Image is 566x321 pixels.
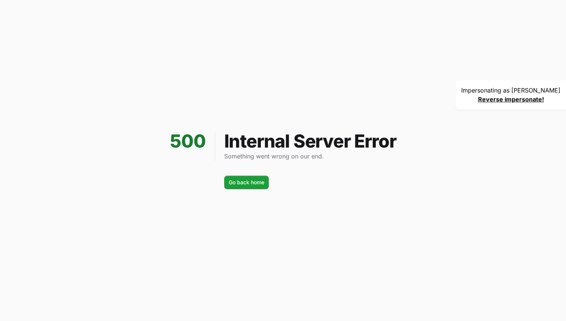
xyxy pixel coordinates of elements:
[170,132,206,189] p: 500
[478,96,544,103] a: Reverse impersonate!
[224,176,269,189] button: Go back home
[224,132,396,150] h1: Internal Server Error
[229,178,264,187] span: Go back home
[461,86,560,95] p: Impersonating as [PERSON_NAME]
[224,152,396,161] p: Something went wrong on our end.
